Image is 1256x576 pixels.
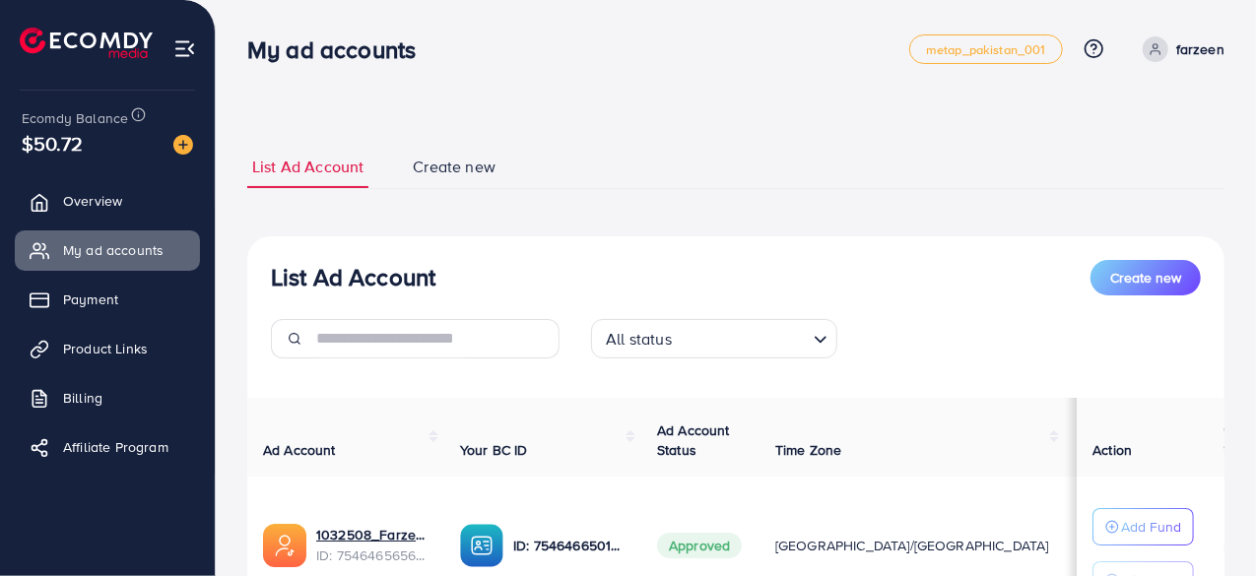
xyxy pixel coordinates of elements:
[247,35,431,64] h3: My ad accounts
[1091,260,1201,295] button: Create new
[15,427,200,467] a: Affiliate Program
[316,525,429,565] div: <span class='underline'>1032508_Farzeen_1757048764712</span></br>7546465656238227463
[1176,37,1224,61] p: farzeen
[15,181,200,221] a: Overview
[252,156,364,178] span: List Ad Account
[926,43,1046,56] span: metap_pakistan_001
[22,108,128,128] span: Ecomdy Balance
[1172,487,1241,561] iframe: Chat
[513,534,626,557] p: ID: 7546466501210669072
[15,329,200,368] a: Product Links
[173,135,193,155] img: image
[591,319,837,358] div: Search for option
[22,129,83,158] span: $50.72
[63,191,122,211] span: Overview
[775,440,841,460] span: Time Zone
[1092,440,1132,460] span: Action
[63,289,118,309] span: Payment
[15,280,200,319] a: Payment
[460,440,528,460] span: Your BC ID
[1092,508,1194,545] button: Add Fund
[678,321,806,353] input: Search for option
[63,437,168,457] span: Affiliate Program
[1121,515,1181,539] p: Add Fund
[15,230,200,270] a: My ad accounts
[263,440,336,460] span: Ad Account
[63,240,164,260] span: My ad accounts
[1110,268,1181,288] span: Create new
[20,28,153,58] img: logo
[173,37,196,60] img: menu
[1135,36,1224,62] a: farzeen
[602,325,676,353] span: All status
[271,263,435,291] h3: List Ad Account
[657,533,742,558] span: Approved
[316,525,429,544] a: 1032508_Farzeen_1757048764712
[15,378,200,417] a: Billing
[413,156,496,178] span: Create new
[63,339,148,358] span: Product Links
[909,34,1063,64] a: metap_pakistan_001
[775,536,1049,555] span: [GEOGRAPHIC_DATA]/[GEOGRAPHIC_DATA]
[263,524,306,567] img: ic-ads-acc.e4c84228.svg
[316,545,429,565] span: ID: 7546465656238227463
[63,388,102,408] span: Billing
[657,420,730,460] span: Ad Account Status
[460,524,503,567] img: ic-ba-acc.ded83a64.svg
